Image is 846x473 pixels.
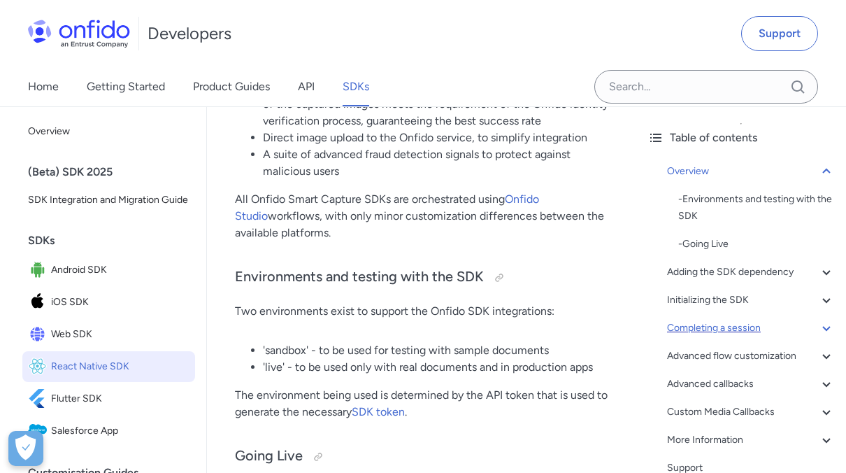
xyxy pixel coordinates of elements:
[235,303,608,320] p: Two environments exist to support the Onfido SDK integrations:
[22,118,195,146] a: Overview
[28,192,189,209] span: SDK Integration and Migration Guide
[51,260,189,280] span: Android SDK
[8,431,43,466] button: Open Preferences
[647,129,835,146] div: Table of contents
[263,146,608,180] li: A suite of advanced fraud detection signals to protect against malicious users
[667,404,835,421] a: Custom Media Callbacks
[148,22,231,45] h1: Developers
[263,342,608,359] li: 'sandbox' - to be used for testing with sample documents
[28,67,59,106] a: Home
[22,319,195,350] a: IconWeb SDKWeb SDK
[22,255,195,285] a: IconAndroid SDKAndroid SDK
[298,67,315,106] a: API
[28,123,189,140] span: Overview
[22,351,195,382] a: IconReact Native SDKReact Native SDK
[193,67,270,106] a: Product Guides
[235,446,608,468] h3: Going Live
[51,357,189,376] span: React Native SDK
[263,359,608,376] li: 'live' - to be used only with real documents and in production apps
[667,320,835,337] a: Completing a session
[22,287,195,318] a: IconiOS SDKiOS SDK
[28,325,51,344] img: IconWeb SDK
[667,348,835,365] a: Advanced flow customization
[235,387,608,421] p: The environment being used is determined by the API token that is used to generate the necessary .
[28,260,51,280] img: IconAndroid SDK
[51,292,189,312] span: iOS SDK
[235,191,608,241] p: All Onfido Smart Capture SDKs are orchestrated using workflows, with only minor customization dif...
[667,292,835,309] a: Initializing the SDK
[343,67,369,106] a: SDKs
[22,383,195,414] a: IconFlutter SDKFlutter SDK
[28,389,51,409] img: IconFlutter SDK
[28,421,51,441] img: IconSalesforce App
[263,129,608,146] li: Direct image upload to the Onfido service, to simplify integration
[678,191,835,225] div: - Environments and testing with the SDK
[28,158,201,186] div: (Beta) SDK 2025
[51,389,189,409] span: Flutter SDK
[28,357,51,376] img: IconReact Native SDK
[352,405,405,418] a: SDK token
[667,163,835,180] a: Overview
[667,432,835,449] a: More Information
[28,227,201,255] div: SDKs
[235,192,539,223] a: Onfido Studio
[28,20,130,48] img: Onfido Logo
[28,292,51,312] img: IconiOS SDK
[741,16,818,51] a: Support
[678,191,835,225] a: -Environments and testing with the SDK
[678,236,835,253] div: - Going Live
[235,267,608,289] h3: Environments and testing with the SDK
[22,186,195,214] a: SDK Integration and Migration Guide
[678,236,835,253] a: -Going Live
[51,421,189,441] span: Salesforce App
[8,431,43,466] div: Cookie Preferences
[594,70,818,104] input: Onfido search input field
[87,67,165,106] a: Getting Started
[22,416,195,446] a: IconSalesforce AppSalesforce App
[51,325,189,344] span: Web SDK
[667,376,835,393] a: Advanced callbacks
[667,264,835,281] a: Adding the SDK dependency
